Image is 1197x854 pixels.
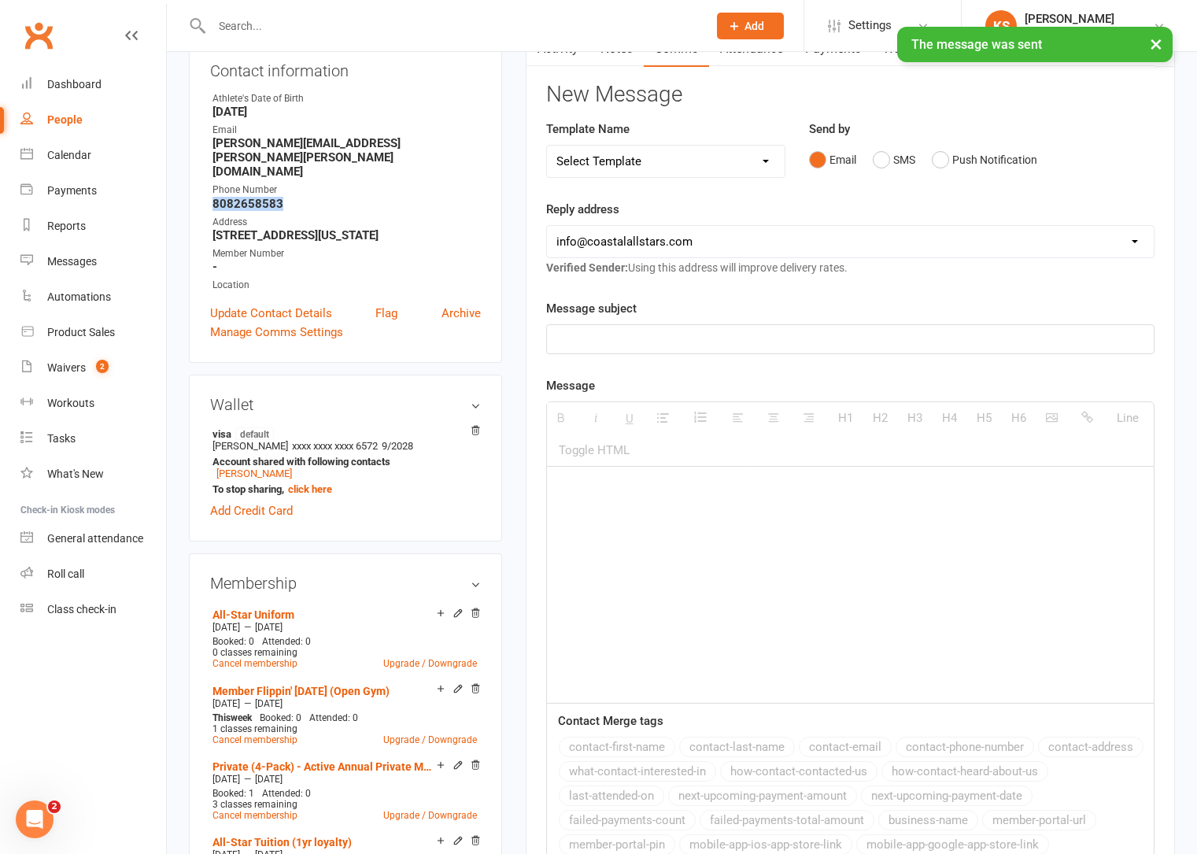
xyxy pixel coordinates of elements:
[212,136,481,179] strong: [PERSON_NAME][EMAIL_ADDRESS][PERSON_NAME][PERSON_NAME][DOMAIN_NAME]
[717,13,784,39] button: Add
[212,91,481,106] div: Athlete's Date of Birth
[558,712,663,730] label: Contact Merge tags
[47,468,104,480] div: What's New
[873,145,915,175] button: SMS
[212,774,240,785] span: [DATE]
[20,138,166,173] a: Calendar
[20,521,166,556] a: General attendance kiosk mode
[744,20,764,32] span: Add
[20,350,166,386] a: Waivers 2
[212,197,481,211] strong: 8082658583
[382,440,413,452] span: 9/2028
[47,78,102,91] div: Dashboard
[212,636,254,647] span: Booked: 0
[212,760,437,773] a: Private (4-Pack) - Active Annual Private Membership Required
[212,105,481,119] strong: [DATE]
[255,698,283,709] span: [DATE]
[20,67,166,102] a: Dashboard
[47,220,86,232] div: Reports
[20,592,166,627] a: Class kiosk mode
[47,255,97,268] div: Messages
[209,773,481,786] div: —
[212,810,297,821] a: Cancel membership
[383,658,477,669] a: Upgrade / Downgrade
[546,200,619,219] label: Reply address
[255,622,283,633] span: [DATE]
[235,427,274,440] span: default
[207,15,696,37] input: Search...
[848,8,892,43] span: Settings
[20,209,166,244] a: Reports
[309,712,358,723] span: Attended: 0
[209,697,481,710] div: —
[20,457,166,492] a: What's New
[932,145,1037,175] button: Push Notification
[96,360,109,373] span: 2
[212,608,294,621] a: All-Star Uniform
[47,532,143,545] div: General attendance
[212,622,240,633] span: [DATE]
[47,432,76,445] div: Tasks
[212,788,254,799] span: Booked: 1
[383,810,477,821] a: Upgrade / Downgrade
[212,215,481,230] div: Address
[985,10,1017,42] div: KS
[47,290,111,303] div: Automations
[809,120,850,139] label: Send by
[47,361,86,374] div: Waivers
[20,315,166,350] a: Product Sales
[47,149,91,161] div: Calendar
[546,261,628,274] strong: Verified Sender:
[288,483,332,495] a: click here
[212,260,481,274] strong: -
[1025,12,1114,26] div: [PERSON_NAME]
[1025,26,1114,40] div: Coastal All-Stars
[897,27,1173,62] div: The message was sent
[20,421,166,457] a: Tasks
[262,636,311,647] span: Attended: 0
[212,456,473,468] strong: Account shared with following contacts
[212,123,481,138] div: Email
[212,836,352,848] a: All-Star Tuition (1yr loyalty)
[546,120,630,139] label: Template Name
[375,304,397,323] a: Flag
[383,734,477,745] a: Upgrade / Downgrade
[212,658,297,669] a: Cancel membership
[212,483,473,495] strong: To stop sharing,
[48,800,61,813] span: 2
[212,246,481,261] div: Member Number
[19,16,58,55] a: Clubworx
[210,575,481,592] h3: Membership
[47,397,94,409] div: Workouts
[546,83,1155,107] h3: New Message
[209,621,481,634] div: —
[212,712,231,723] span: This
[262,788,311,799] span: Attended: 0
[546,376,595,395] label: Message
[1142,27,1170,61] button: ×
[212,698,240,709] span: [DATE]
[212,723,297,734] span: 1 classes remaining
[546,299,637,318] label: Message subject
[210,304,332,323] a: Update Contact Details
[20,386,166,421] a: Workouts
[212,427,473,440] strong: visa
[210,56,481,79] h3: Contact information
[809,145,856,175] button: Email
[260,712,301,723] span: Booked: 0
[20,279,166,315] a: Automations
[20,173,166,209] a: Payments
[212,799,297,810] span: 3 classes remaining
[210,425,481,497] li: [PERSON_NAME]
[546,261,848,274] span: Using this address will improve delivery rates.
[255,774,283,785] span: [DATE]
[441,304,481,323] a: Archive
[20,244,166,279] a: Messages
[47,567,84,580] div: Roll call
[212,183,481,198] div: Phone Number
[292,440,378,452] span: xxxx xxxx xxxx 6572
[210,323,343,342] a: Manage Comms Settings
[209,712,256,723] div: week
[212,228,481,242] strong: [STREET_ADDRESS][US_STATE]
[47,603,116,616] div: Class check-in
